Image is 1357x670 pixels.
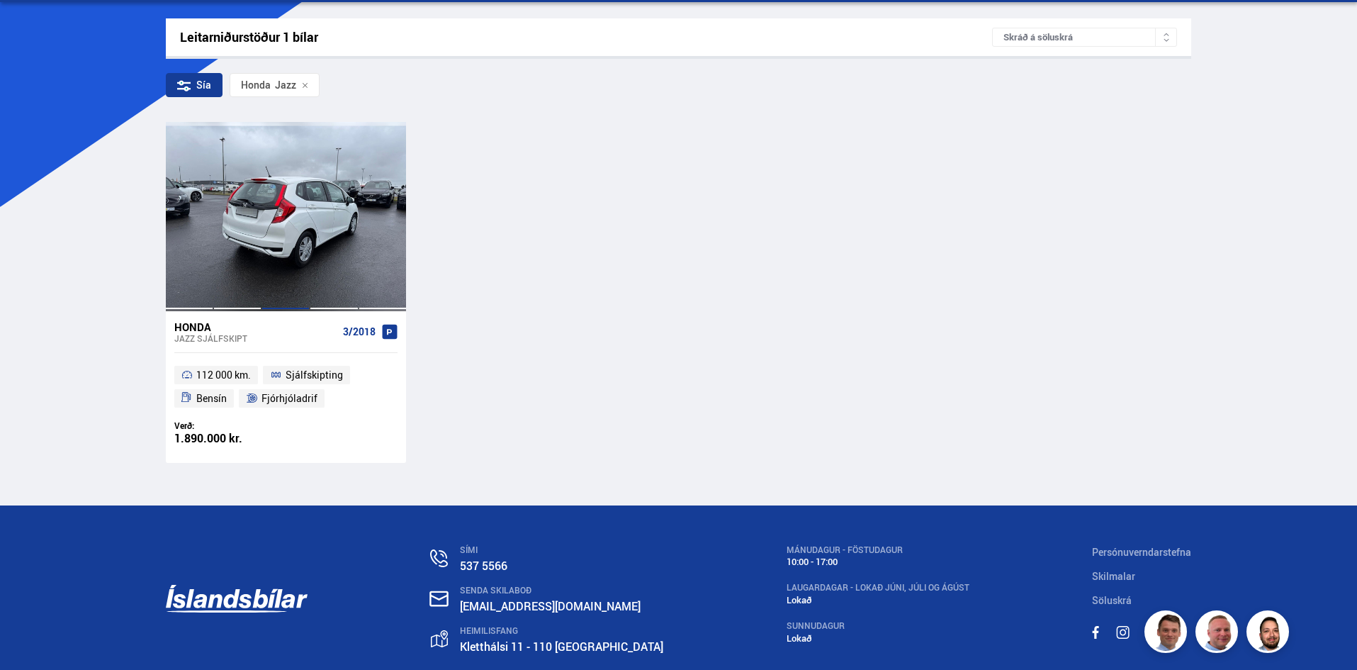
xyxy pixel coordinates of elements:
[430,549,448,567] img: n0V2lOsqF3l1V2iz.svg
[460,558,507,574] a: 537 5566
[166,311,406,463] a: Honda Jazz SJÁLFSKIPT 3/2018 112 000 km. Sjálfskipting Bensín Fjórhjóladrif Verð: 1.890.000 kr.
[460,545,663,555] div: SÍMI
[787,583,969,593] div: LAUGARDAGAR - Lokað Júni, Júli og Ágúst
[460,639,663,654] a: Kletthálsi 11 - 110 [GEOGRAPHIC_DATA]
[787,621,969,631] div: SUNNUDAGUR
[196,390,227,407] span: Bensín
[11,6,54,48] button: Open LiveChat chat widget
[787,557,969,567] div: 10:00 - 17:00
[1249,613,1291,655] img: nhp88E3Fdnt1Opn2.png
[787,545,969,555] div: MÁNUDAGUR - FÖSTUDAGUR
[787,633,969,644] div: Lokað
[1092,545,1191,559] a: Persónuverndarstefna
[261,390,317,407] span: Fjórhjóladrif
[174,432,286,445] div: 1.890.000 kr.
[174,320,337,333] div: Honda
[241,79,296,91] span: Jazz
[1198,613,1240,655] img: siFngHWaQ9KaOqBr.png
[180,30,993,45] div: Leitarniðurstöður 1 bílar
[1092,593,1132,607] a: Söluskrá
[196,367,251,384] span: 112 000 km.
[992,28,1177,47] div: Skráð á söluskrá
[343,326,376,337] span: 3/2018
[241,79,271,91] div: Honda
[460,586,663,596] div: SENDA SKILABOÐ
[1092,569,1135,583] a: Skilmalar
[166,73,223,97] div: Sía
[286,367,343,384] span: Sjálfskipting
[174,333,337,343] div: Jazz SJÁLFSKIPT
[174,420,286,431] div: Verð:
[431,630,448,648] img: gp4YpyYFnEr45R34.svg
[460,598,641,614] a: [EMAIL_ADDRESS][DOMAIN_NAME]
[1147,613,1189,655] img: FbJEzSuNWCJXmdc-.webp
[787,595,969,605] div: Lokað
[460,626,663,636] div: HEIMILISFANG
[429,591,449,607] img: nHj8e-n-aHgjukTg.svg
